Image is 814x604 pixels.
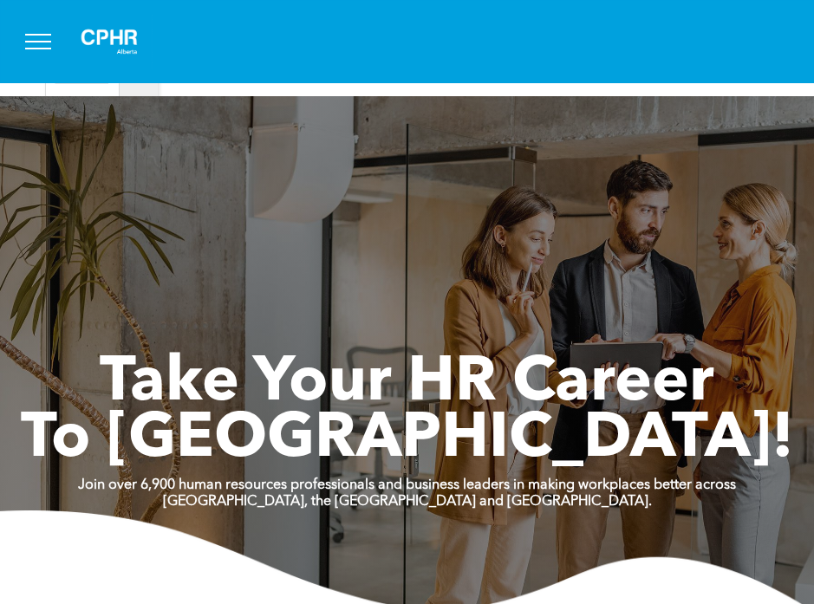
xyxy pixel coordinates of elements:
[78,478,736,492] strong: Join over 6,900 human resources professionals and business leaders in making workplaces better ac...
[100,353,714,415] span: Take Your HR Career
[163,495,652,509] strong: [GEOGRAPHIC_DATA], the [GEOGRAPHIC_DATA] and [GEOGRAPHIC_DATA].
[21,409,794,471] span: To [GEOGRAPHIC_DATA]!
[16,19,61,64] button: menu
[66,14,153,69] img: A white background with a few lines on it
